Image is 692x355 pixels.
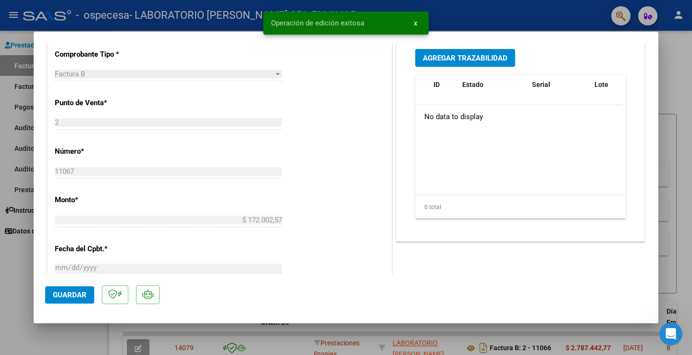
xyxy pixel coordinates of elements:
[462,81,483,88] span: Estado
[55,146,154,157] p: Número
[271,18,364,28] span: Operación de edición exitosa
[55,244,154,255] p: Fecha del Cpbt.
[423,54,507,62] span: Agregar Trazabilidad
[55,49,154,60] p: Comprobante Tipo *
[532,81,550,88] span: Serial
[594,81,608,88] span: Lote
[591,74,631,106] datatable-header-cell: Lote
[55,98,154,109] p: Punto de Venta
[55,195,154,206] p: Monto
[414,19,417,27] span: x
[396,42,644,241] div: TRAZABILIDAD ANMAT
[415,195,626,219] div: 0 total
[55,70,85,78] span: Factura B
[433,81,440,88] span: ID
[458,74,528,106] datatable-header-cell: Estado
[53,291,86,299] span: Guardar
[45,286,94,304] button: Guardar
[406,14,425,32] button: x
[528,74,591,106] datatable-header-cell: Serial
[659,322,682,345] iframe: Intercom live chat
[430,74,458,106] datatable-header-cell: ID
[415,105,622,129] div: No data to display
[415,49,515,67] button: Agregar Trazabilidad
